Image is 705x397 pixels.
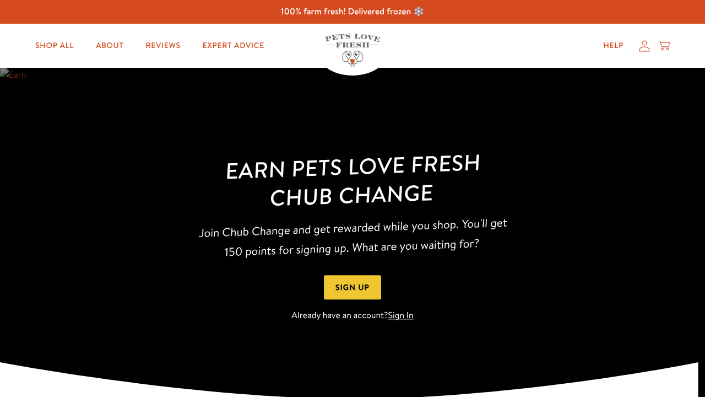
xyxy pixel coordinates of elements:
p: Already have an account? [194,309,511,324]
a: About [87,35,132,57]
a: Help [594,35,632,57]
a: Expert Advice [194,35,273,57]
a: Reviews [137,35,189,57]
p: Join Chub Change and get rewarded while you shop. You'll get 150 points for signing up. What are ... [193,212,512,262]
button: Sign Up [324,275,381,300]
h1: Earn Pets Love Fresh Chub Change [192,146,512,214]
img: Pets Love Fresh [325,34,380,67]
a: Sign In [388,310,414,322]
a: Shop All [26,35,83,57]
